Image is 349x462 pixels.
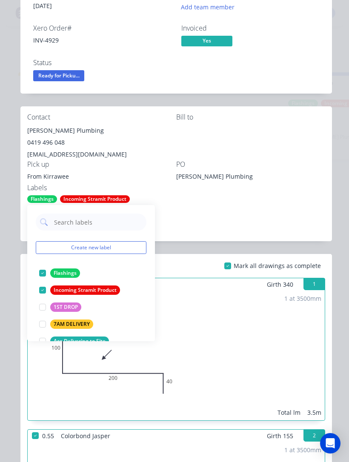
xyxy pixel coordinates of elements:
[27,148,176,160] div: [EMAIL_ADDRESS][DOMAIN_NAME]
[27,125,176,137] div: [PERSON_NAME] Plumbing
[284,445,321,454] div: 1 at 3500mm
[320,433,340,453] div: Open Intercom Messenger
[50,268,80,278] div: Flashings
[234,261,321,270] span: Mark all drawings as complete
[303,278,325,290] button: 1
[57,430,114,442] span: Colorbond Jasper
[33,36,171,45] div: INV-4929
[33,217,319,225] div: Notes
[27,195,57,203] div: Flashings
[27,184,176,192] div: Labels
[28,291,325,420] div: 0100200401 at 3500mmTotal lm3.5m
[177,1,239,13] button: Add team member
[303,430,325,442] button: 2
[27,125,176,160] div: [PERSON_NAME] Plumbing0419 496 048[EMAIL_ADDRESS][DOMAIN_NAME]
[267,278,293,291] span: Girth 340
[27,160,176,168] div: Pick up
[36,301,85,313] button: 1ST DROP
[33,24,171,32] div: Xero Order #
[36,284,123,296] button: Incoming Stramit Product
[27,113,176,121] div: Contact
[176,172,283,184] div: [PERSON_NAME] Plumbing
[277,408,300,417] div: Total lm
[50,337,109,346] div: Ace Delivering to Site
[181,24,319,32] div: Invoiced
[36,335,112,347] button: Ace Delivering to Site
[181,36,232,46] span: Yes
[33,70,84,81] span: Ready for Picku...
[267,430,293,442] span: Girth 155
[307,408,321,417] div: 3.5m
[53,214,142,231] input: Search labels
[36,318,97,330] button: 7AM DELIVERY
[39,430,57,442] span: 0.55
[27,172,176,181] div: From Kirrawee
[27,137,176,148] div: 0419 496 048
[33,70,84,83] button: Ready for Picku...
[50,285,120,295] div: Incoming Stramit Product
[33,2,52,10] span: [DATE]
[50,302,81,312] div: 1ST DROP
[284,294,321,303] div: 1 at 3500mm
[50,319,93,329] div: 7AM DELIVERY
[181,1,239,13] button: Add team member
[60,195,130,203] div: Incoming Stramit Product
[176,160,325,168] div: PO
[36,241,146,254] button: Create new label
[176,113,325,121] div: Bill to
[33,59,171,67] div: Status
[36,267,83,279] button: Flashings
